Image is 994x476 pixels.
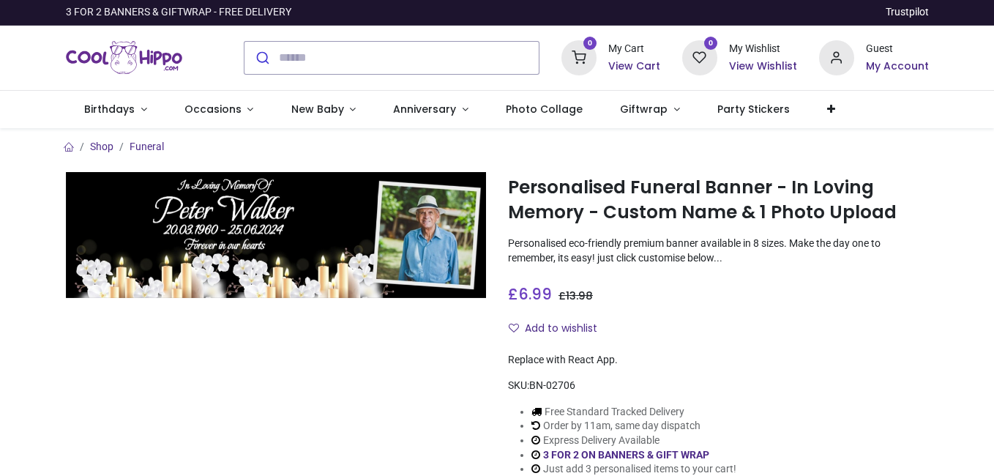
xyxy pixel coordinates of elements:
[375,91,487,129] a: Anniversary
[66,172,487,298] img: Personalised Funeral Banner - In Loving Memory - Custom Name & 1 Photo Upload
[620,102,668,116] span: Giftwrap
[508,353,929,368] div: Replace with React App.
[608,42,660,56] div: My Cart
[558,289,593,303] span: £
[84,102,135,116] span: Birthdays
[729,42,797,56] div: My Wishlist
[531,405,736,420] li: Free Standard Tracked Delivery
[130,141,164,152] a: Funeral
[866,59,929,74] a: My Account
[529,379,575,391] span: BN-02706
[66,37,183,78] img: Cool Hippo
[531,434,736,448] li: Express Delivery Available
[583,37,597,51] sup: 0
[866,42,929,56] div: Guest
[608,59,660,74] a: View Cart
[561,51,597,62] a: 0
[508,175,929,226] h1: Personalised Funeral Banner - In Loving Memory - Custom Name & 1 Photo Upload
[682,51,717,62] a: 0
[506,102,583,116] span: Photo Collage
[509,323,519,333] i: Add to wishlist
[543,449,709,461] a: 3 FOR 2 ON BANNERS & GIFT WRAP
[66,5,291,20] div: 3 FOR 2 BANNERS & GIFTWRAP - FREE DELIVERY
[393,102,456,116] span: Anniversary
[184,102,242,116] span: Occasions
[704,37,718,51] sup: 0
[508,316,610,341] button: Add to wishlistAdd to wishlist
[518,283,552,305] span: 6.99
[90,141,113,152] a: Shop
[291,102,344,116] span: New Baby
[602,91,699,129] a: Giftwrap
[729,59,797,74] a: View Wishlist
[508,283,552,305] span: £
[66,91,166,129] a: Birthdays
[165,91,272,129] a: Occasions
[508,379,929,393] div: SKU:
[272,91,375,129] a: New Baby
[886,5,929,20] a: Trustpilot
[717,102,790,116] span: Party Stickers
[566,289,593,303] span: 13.98
[508,237,929,265] p: Personalised eco-friendly premium banner available in 8 sizes. Make the day one to remember, its ...
[244,42,279,74] button: Submit
[531,419,736,434] li: Order by 11am, same day dispatch
[66,37,183,78] a: Logo of Cool Hippo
